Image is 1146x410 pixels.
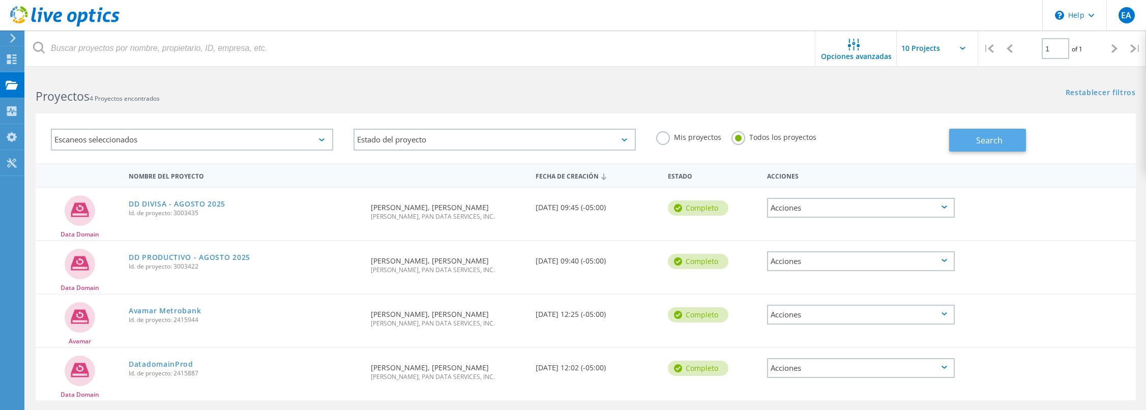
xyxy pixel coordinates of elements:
div: [DATE] 12:02 (-05:00) [531,348,663,382]
button: Search [949,129,1026,152]
label: Mis proyectos [656,131,721,141]
span: Data Domain [61,392,99,398]
div: [PERSON_NAME], [PERSON_NAME] [366,295,531,337]
div: Acciones [767,305,955,325]
div: completo [668,254,728,269]
div: Fecha de creación [531,166,663,185]
div: [DATE] 12:25 (-05:00) [531,295,663,328]
span: Id. de proyecto: 2415944 [129,317,361,323]
label: Todos los proyectos [731,131,816,141]
span: [PERSON_NAME], PAN DATA SERVICES, INC. [371,267,525,273]
a: Restablecer filtros [1066,89,1136,98]
div: Acciones [767,358,955,378]
a: Avamar Metrobank [129,307,201,314]
div: [PERSON_NAME], [PERSON_NAME] [366,241,531,283]
div: Escaneos seleccionados [51,129,333,151]
div: completo [668,200,728,216]
span: Search [976,135,1003,146]
span: [PERSON_NAME], PAN DATA SERVICES, INC. [371,214,525,220]
div: Estado [663,166,762,185]
div: Acciones [767,198,955,218]
div: completo [668,361,728,376]
span: Id. de proyecto: 3003435 [129,210,361,216]
a: DD DIVISA - AGOSTO 2025 [129,200,225,208]
input: Buscar proyectos por nombre, propietario, ID, empresa, etc. [25,31,816,66]
span: [PERSON_NAME], PAN DATA SERVICES, INC. [371,374,525,380]
span: of 1 [1072,45,1082,53]
div: Acciones [762,166,960,185]
span: EA [1121,11,1131,19]
span: [PERSON_NAME], PAN DATA SERVICES, INC. [371,320,525,327]
a: DatadomainProd [129,361,193,368]
div: Acciones [767,251,955,271]
span: Avamar [69,338,91,344]
span: Id. de proyecto: 2415887 [129,370,361,376]
div: [DATE] 09:40 (-05:00) [531,241,663,275]
span: Id. de proyecto: 3003422 [129,263,361,270]
svg: \n [1055,11,1064,20]
div: | [1125,31,1146,67]
a: DD PRODUCTIVO - AGOSTO 2025 [129,254,250,261]
b: Proyectos [36,88,90,104]
div: Nombre del proyecto [124,166,366,185]
span: Data Domain [61,285,99,291]
div: [DATE] 09:45 (-05:00) [531,188,663,221]
div: Estado del proyecto [354,129,636,151]
div: [PERSON_NAME], [PERSON_NAME] [366,348,531,390]
span: Opciones avanzadas [821,53,892,60]
div: | [978,31,999,67]
div: completo [668,307,728,323]
div: [PERSON_NAME], [PERSON_NAME] [366,188,531,230]
a: Live Optics Dashboard [10,21,120,28]
span: 4 Proyectos encontrados [90,94,160,103]
span: Data Domain [61,231,99,238]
